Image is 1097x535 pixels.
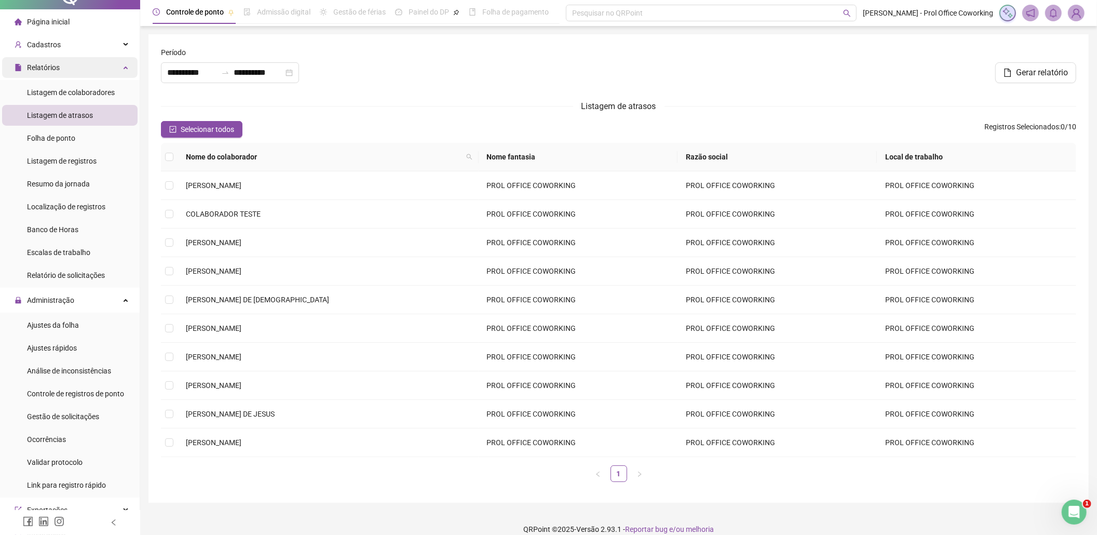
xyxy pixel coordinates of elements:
[678,343,877,371] td: PROL OFFICE COWORKING
[186,296,329,304] span: [PERSON_NAME] DE [DEMOGRAPHIC_DATA]
[479,257,678,286] td: PROL OFFICE COWORKING
[27,157,97,165] span: Listagem de registros
[395,8,402,16] span: dashboard
[1083,500,1091,508] span: 1
[678,257,877,286] td: PROL OFFICE COWORKING
[863,7,993,19] span: [PERSON_NAME] - Prol Office Coworking
[611,465,627,482] li: 1
[1004,69,1012,77] span: file
[27,134,75,142] span: Folha de ponto
[581,101,656,111] span: Listagem de atrasos
[15,18,22,25] span: home
[678,429,877,457] td: PROL OFFICE COWORKING
[466,154,472,160] span: search
[27,63,60,72] span: Relatórios
[678,314,877,343] td: PROL OFFICE COWORKING
[576,525,599,533] span: Versão
[23,516,33,527] span: facebook
[595,471,601,477] span: left
[877,371,1076,400] td: PROL OFFICE COWORKING
[984,123,1059,131] span: Registros Selecionados
[1016,66,1068,79] span: Gerar relatório
[27,506,67,514] span: Exportações
[877,257,1076,286] td: PROL OFFICE COWORKING
[611,466,627,481] a: 1
[15,506,22,514] span: export
[181,124,234,135] span: Selecionar todos
[678,200,877,229] td: PROL OFFICE COWORKING
[186,210,261,218] span: COLABORADOR TESTE
[27,41,61,49] span: Cadastros
[27,88,115,97] span: Listagem de colaboradores
[27,481,106,489] span: Link para registro rápido
[590,465,606,482] li: Página anterior
[221,69,229,77] span: swap-right
[1002,7,1013,19] img: sparkle-icon.fc2bf0ac1784a2077858766a79e2daf3.svg
[186,151,462,163] span: Nome do colaborador
[843,9,851,17] span: search
[27,296,74,304] span: Administração
[479,286,678,314] td: PROL OFFICE COWORKING
[1062,500,1087,525] iframe: Intercom live chat
[482,8,549,16] span: Folha de pagamento
[479,371,678,400] td: PROL OFFICE COWORKING
[479,229,678,257] td: PROL OFFICE COWORKING
[54,516,64,527] span: instagram
[15,41,22,48] span: user-add
[1049,8,1058,18] span: bell
[27,435,66,444] span: Ocorrências
[186,181,241,190] span: [PERSON_NAME]
[27,203,105,211] span: Localização de registros
[27,111,93,119] span: Listagem de atrasos
[590,465,606,482] button: left
[186,410,275,418] span: [PERSON_NAME] DE JESUS
[27,412,99,421] span: Gestão de solicitações
[161,47,186,58] span: Período
[169,126,177,133] span: check-square
[186,238,241,247] span: [PERSON_NAME]
[186,438,241,447] span: [PERSON_NAME]
[631,465,648,482] button: right
[479,429,678,457] td: PROL OFFICE COWORKING
[153,8,160,16] span: clock-circle
[877,286,1076,314] td: PROL OFFICE COWORKING
[27,344,77,352] span: Ajustes rápidos
[995,62,1076,83] button: Gerar relatório
[27,248,90,257] span: Escalas de trabalho
[409,8,449,16] span: Painel do DP
[186,324,241,332] span: [PERSON_NAME]
[479,143,678,171] th: Nome fantasia
[243,8,251,16] span: file-done
[678,400,877,429] td: PROL OFFICE COWORKING
[186,267,241,275] span: [PERSON_NAME]
[877,429,1076,457] td: PROL OFFICE COWORKING
[479,200,678,229] td: PROL OFFICE COWORKING
[678,371,877,400] td: PROL OFFICE COWORKING
[27,458,83,466] span: Validar protocolo
[678,286,877,314] td: PROL OFFICE COWORKING
[15,297,22,304] span: lock
[27,180,90,188] span: Resumo da jornada
[27,390,124,398] span: Controle de registros de ponto
[1026,8,1035,18] span: notification
[27,271,105,279] span: Relatório de solicitações
[1068,5,1084,21] img: 86340
[479,343,678,371] td: PROL OFFICE COWORKING
[678,171,877,200] td: PROL OFFICE COWORKING
[453,9,459,16] span: pushpin
[27,321,79,329] span: Ajustes da folha
[479,400,678,429] td: PROL OFFICE COWORKING
[228,9,234,16] span: pushpin
[877,314,1076,343] td: PROL OFFICE COWORKING
[257,8,310,16] span: Admissão digital
[469,8,476,16] span: book
[877,171,1076,200] td: PROL OFFICE COWORKING
[166,8,224,16] span: Controle de ponto
[877,200,1076,229] td: PROL OFFICE COWORKING
[110,519,117,526] span: left
[678,143,877,171] th: Razão social
[479,314,678,343] td: PROL OFFICE COWORKING
[333,8,386,16] span: Gestão de férias
[186,381,241,390] span: [PERSON_NAME]
[38,516,49,527] span: linkedin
